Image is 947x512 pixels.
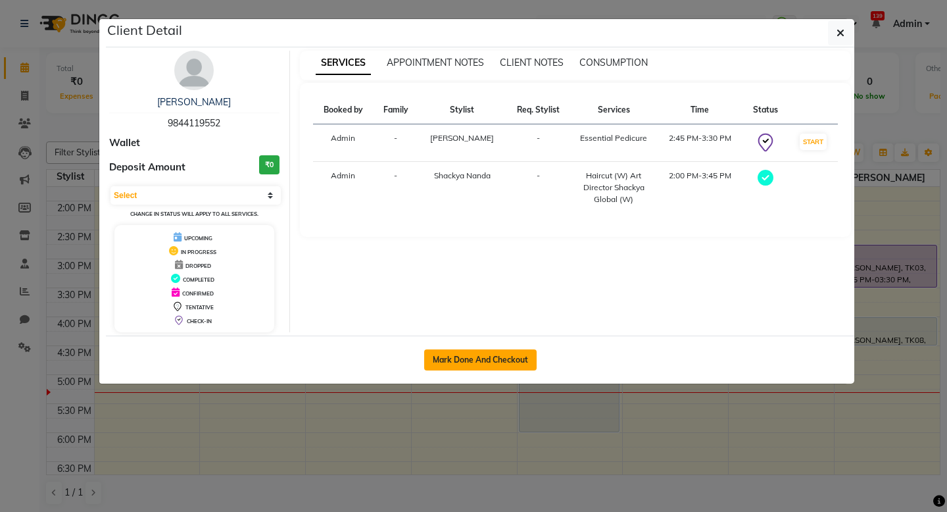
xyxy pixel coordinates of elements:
h5: Client Detail [107,20,182,40]
td: - [374,162,418,214]
td: 2:45 PM-3:30 PM [657,124,743,162]
td: - [374,124,418,162]
button: START [800,134,827,150]
span: UPCOMING [184,235,212,242]
span: 9844119552 [168,117,220,129]
td: Admin [313,162,374,214]
span: Deposit Amount [109,160,185,175]
span: [PERSON_NAME] [430,133,494,143]
div: Global (W) [578,193,649,205]
div: Essential Pedicure [578,132,649,144]
th: Stylist [418,96,506,124]
img: avatar [174,51,214,90]
span: APPOINTMENT NOTES [387,57,484,68]
span: DROPPED [185,263,211,269]
th: Booked by [313,96,374,124]
td: - [506,124,570,162]
button: Mark Done And Checkout [424,349,537,371]
span: CHECK-IN [187,318,212,324]
small: Change in status will apply to all services. [130,211,258,217]
span: CONSUMPTION [579,57,648,68]
span: IN PROGRESS [181,249,216,255]
div: Haircut (W) Art Director Shackya [578,170,649,193]
td: Admin [313,124,374,162]
span: TENTATIVE [185,304,214,311]
span: Wallet [109,136,140,151]
th: Services [570,96,657,124]
span: Shackya Nanda [434,170,491,180]
a: [PERSON_NAME] [157,96,231,108]
th: Status [743,96,788,124]
th: Family [374,96,418,124]
span: CLIENT NOTES [500,57,564,68]
h3: ₹0 [259,155,279,174]
td: 2:00 PM-3:45 PM [657,162,743,214]
th: Req. Stylist [506,96,570,124]
span: COMPLETED [183,276,214,283]
span: CONFIRMED [182,290,214,297]
th: Time [657,96,743,124]
td: - [506,162,570,214]
span: SERVICES [316,51,371,75]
